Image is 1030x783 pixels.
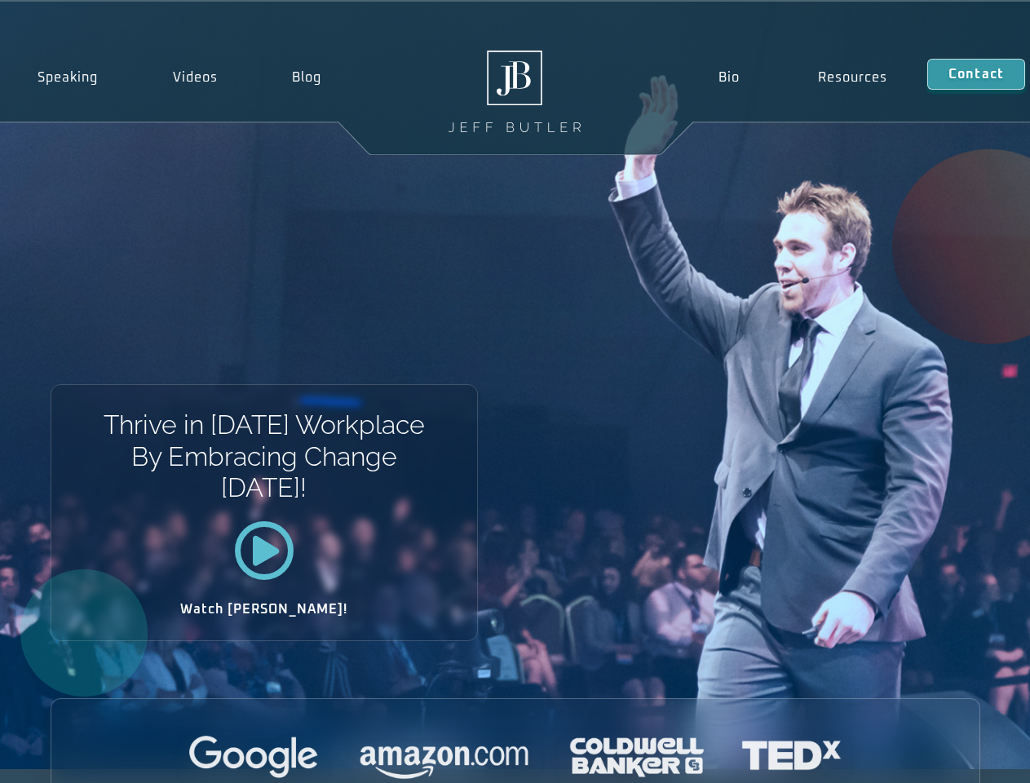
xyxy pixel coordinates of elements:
span: Contact [948,68,1004,81]
a: Resources [779,59,927,96]
h1: Thrive in [DATE] Workplace By Embracing Change [DATE]! [102,409,426,503]
a: Blog [254,59,359,96]
a: Bio [679,59,779,96]
a: Videos [135,59,255,96]
h2: Watch [PERSON_NAME]! [108,603,420,616]
nav: Menu [679,59,926,96]
a: Contact [927,59,1025,90]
